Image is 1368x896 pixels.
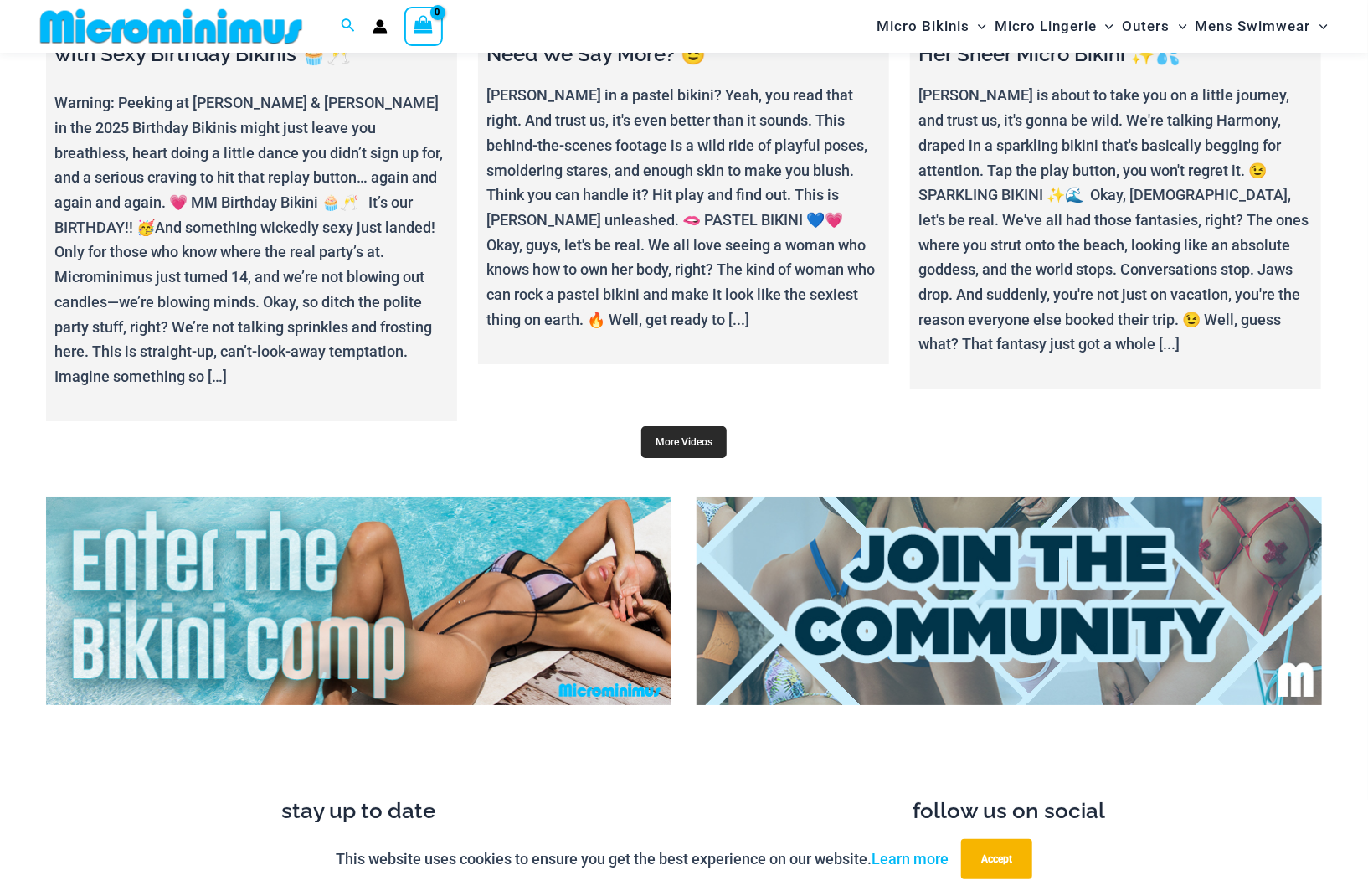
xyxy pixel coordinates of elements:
img: MM SHOP LOGO FLAT [33,8,309,45]
nav: Site Navigation [870,3,1335,50]
h3: stay up to date [46,797,671,826]
a: Micro LingerieMenu ToggleMenu Toggle [990,5,1118,48]
img: Enter Bikini Comp [46,497,671,705]
span: Menu Toggle [1170,5,1187,48]
span: Micro Lingerie [995,5,1097,48]
a: View Shopping Cart, empty [404,7,443,45]
span: Menu Toggle [1097,5,1113,48]
p: This website uses cookies to ensure you get the best experience on our website. [336,847,949,872]
a: More Videos [641,426,727,458]
span: Menu Toggle [1311,5,1328,48]
button: Accept [961,839,1032,879]
a: Micro BikinisMenu ToggleMenu Toggle [872,5,990,48]
h3: follow us on social [697,797,1322,826]
p: [PERSON_NAME] is about to take you on a little journey, and trust us, it's gonna be wild. We're t... [918,83,1313,357]
a: Account icon link [373,19,388,34]
a: Learn more [872,850,949,868]
p: Warning: Peeking at [PERSON_NAME] & [PERSON_NAME] in the 2025 Birthday Bikinis might just leave y... [54,90,449,389]
span: Menu Toggle [969,5,986,48]
span: Mens Swimwear [1196,5,1311,48]
span: Micro Bikinis [877,5,969,48]
p: [PERSON_NAME] in a pastel bikini? Yeah, you read that right. And trust us, it's even better than ... [486,83,881,332]
span: Outers [1123,5,1170,48]
a: Mens SwimwearMenu ToggleMenu Toggle [1191,5,1332,48]
a: Search icon link [341,16,356,37]
a: OutersMenu ToggleMenu Toggle [1119,5,1191,48]
img: Join Community 2 [697,497,1322,705]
